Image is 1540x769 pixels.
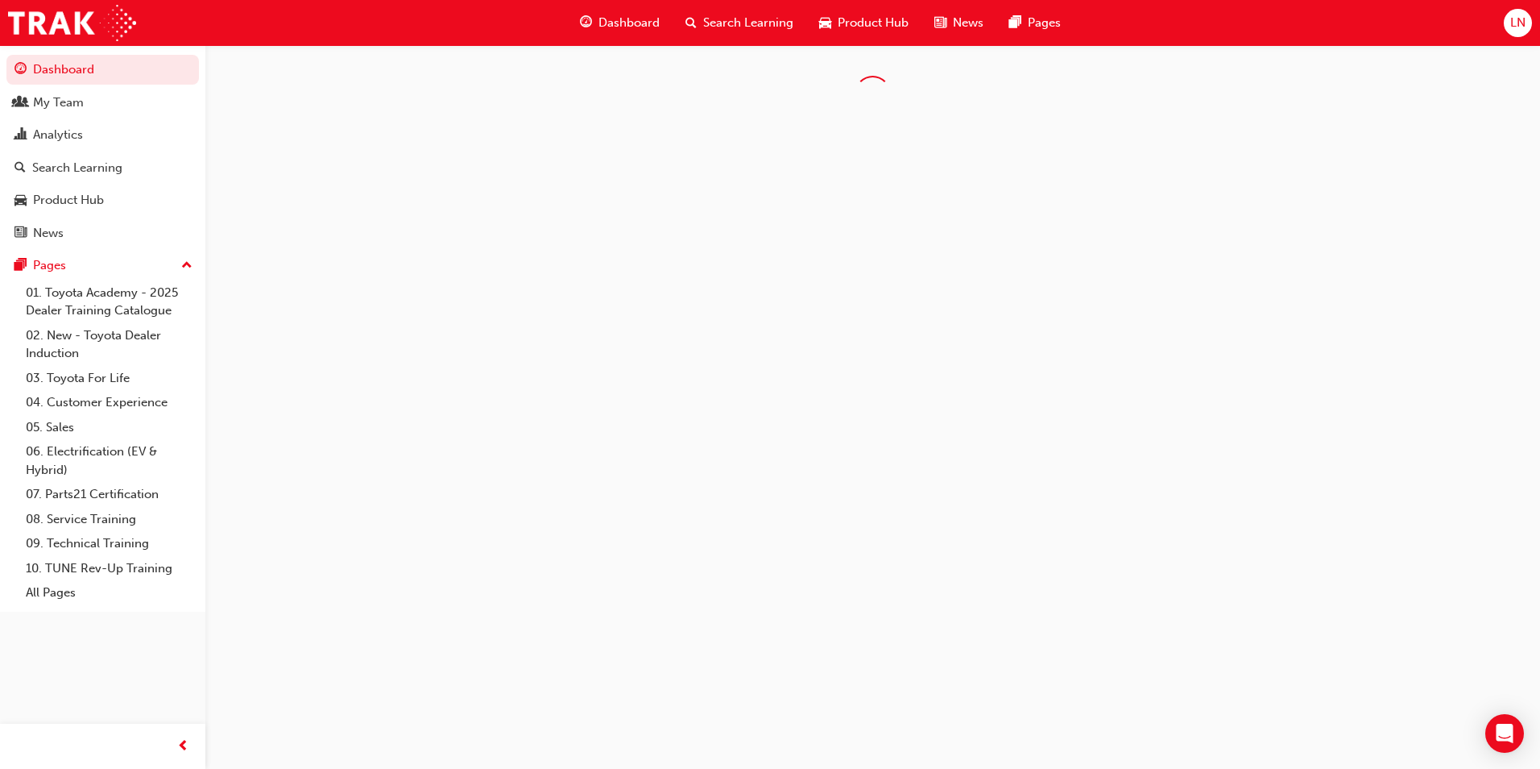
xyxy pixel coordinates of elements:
[19,415,199,440] a: 05. Sales
[6,52,199,251] button: DashboardMy TeamAnalyticsSearch LearningProduct HubNews
[14,63,27,77] span: guage-icon
[921,6,996,39] a: news-iconNews
[19,482,199,507] a: 07. Parts21 Certification
[6,251,199,281] button: Pages
[996,6,1074,39] a: pages-iconPages
[33,94,84,112] div: My Team
[33,256,66,275] div: Pages
[934,13,946,33] span: news-icon
[6,218,199,248] a: News
[14,128,27,143] span: chart-icon
[6,185,199,215] a: Product Hub
[6,88,199,118] a: My Team
[19,580,199,605] a: All Pages
[6,55,199,85] a: Dashboard
[673,6,806,39] a: search-iconSearch Learning
[19,390,199,415] a: 04. Customer Experience
[19,281,199,323] a: 01. Toyota Academy - 2025 Dealer Training Catalogue
[1028,14,1061,32] span: Pages
[8,5,136,41] img: Trak
[14,96,27,110] span: people-icon
[181,256,192,276] span: up-icon
[19,439,199,482] a: 06. Electrification (EV & Hybrid)
[685,13,697,33] span: search-icon
[6,153,199,183] a: Search Learning
[14,193,27,208] span: car-icon
[33,126,83,144] div: Analytics
[598,14,660,32] span: Dashboard
[6,120,199,150] a: Analytics
[819,13,831,33] span: car-icon
[19,323,199,366] a: 02. New - Toyota Dealer Induction
[1510,14,1526,32] span: LN
[838,14,909,32] span: Product Hub
[33,224,64,243] div: News
[32,159,122,177] div: Search Learning
[953,14,983,32] span: News
[806,6,921,39] a: car-iconProduct Hub
[580,13,592,33] span: guage-icon
[33,191,104,210] div: Product Hub
[567,6,673,39] a: guage-iconDashboard
[14,161,26,176] span: search-icon
[177,737,189,757] span: prev-icon
[703,14,793,32] span: Search Learning
[19,507,199,532] a: 08. Service Training
[1009,13,1021,33] span: pages-icon
[14,227,27,241] span: news-icon
[19,531,199,556] a: 09. Technical Training
[19,556,199,581] a: 10. TUNE Rev-Up Training
[14,259,27,273] span: pages-icon
[19,366,199,391] a: 03. Toyota For Life
[1504,9,1532,37] button: LN
[1485,714,1524,753] div: Open Intercom Messenger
